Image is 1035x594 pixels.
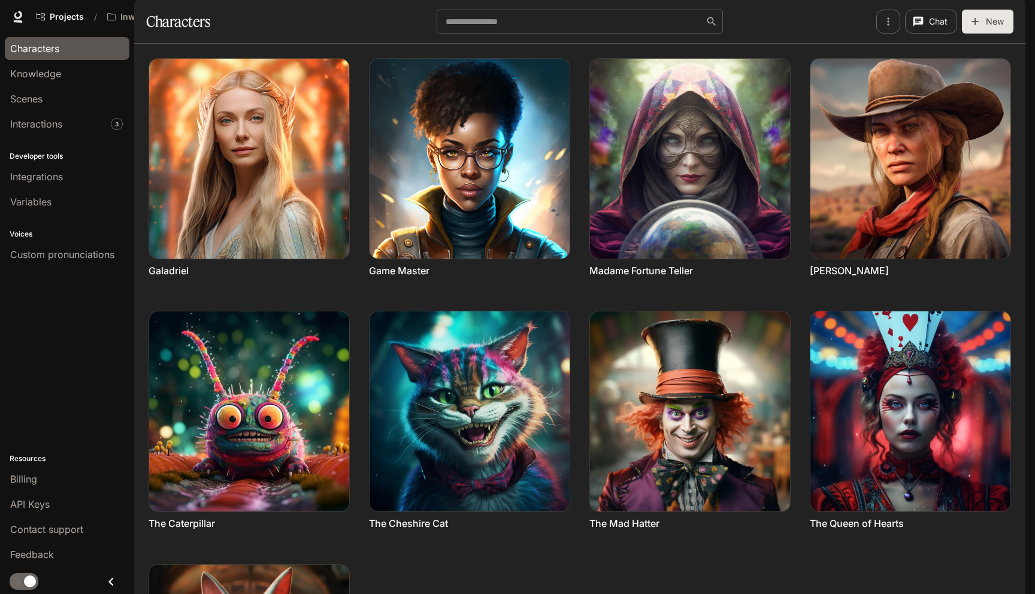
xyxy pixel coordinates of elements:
a: The Mad Hatter [589,517,659,530]
a: The Queen of Hearts [810,517,904,530]
button: New [962,10,1013,34]
button: All workspaces [102,5,206,29]
img: Game Master [370,59,570,259]
a: Go to projects [31,5,89,29]
button: Chat [905,10,957,34]
img: The Mad Hatter [590,311,790,511]
img: Galadriel [149,59,349,259]
a: Madame Fortune Teller [589,264,693,277]
img: The Cheshire Cat [370,311,570,511]
a: The Cheshire Cat [369,517,448,530]
h1: Characters [146,10,210,34]
img: The Queen of Hearts [810,311,1010,511]
div: / [89,11,102,23]
img: Sadie [810,59,1010,259]
a: [PERSON_NAME] [810,264,889,277]
a: Game Master [369,264,429,277]
span: Projects [50,12,84,22]
p: Inworld AI Demos [120,12,187,22]
img: The Caterpillar [149,311,349,511]
a: Galadriel [149,264,189,277]
img: Madame Fortune Teller [590,59,790,259]
a: The Caterpillar [149,517,215,530]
